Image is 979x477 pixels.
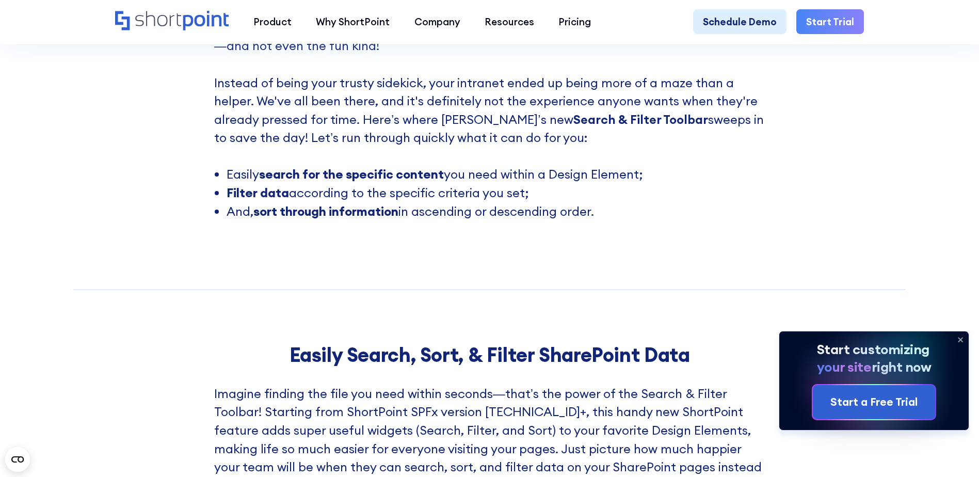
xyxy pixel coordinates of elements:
a: Product [241,9,303,34]
a: Schedule Demo [693,9,787,34]
strong: sort through information [253,203,398,219]
a: Start a Free Trial [813,385,935,419]
li: according to the specific criteria you set; [227,184,765,202]
a: Why ShortPoint [304,9,402,34]
div: Why ShortPoint [316,14,390,29]
button: Open CMP widget [5,447,30,472]
strong: Filter data [227,185,289,200]
a: Start Trial [796,9,864,34]
a: Resources [472,9,546,34]
div: Pricing [558,14,591,29]
div: Start a Free Trial [830,394,918,410]
div: Resources [485,14,534,29]
strong: Easily Search, Sort, & Filter SharePoint Data [290,342,690,367]
a: Pricing [547,9,603,34]
li: Easily you need within a Design Element; [227,165,765,184]
div: Product [253,14,292,29]
strong: Search & Filter Toolbar [573,112,708,127]
div: Company [414,14,460,29]
strong: search for the specific content [259,166,444,182]
li: And, in ascending or descending order. [227,202,765,221]
a: Company [402,9,472,34]
a: Home [115,11,229,32]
